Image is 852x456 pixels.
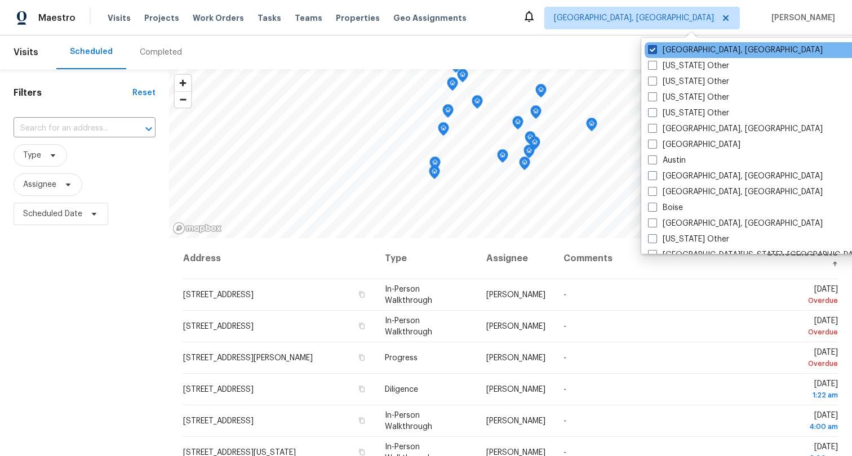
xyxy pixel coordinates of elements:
button: Copy Address [357,384,367,394]
a: Mapbox homepage [172,222,222,235]
th: Address [183,238,376,279]
span: Visits [108,12,131,24]
th: Scheduled Date ↑ [751,238,838,279]
span: [DATE] [760,380,838,401]
h1: Filters [14,87,132,99]
div: Completed [140,47,182,58]
span: [STREET_ADDRESS][PERSON_NAME] [183,354,313,362]
label: [US_STATE] Other [648,108,729,119]
label: Boise [648,202,683,213]
label: [GEOGRAPHIC_DATA], [GEOGRAPHIC_DATA] [648,44,823,56]
div: Overdue [760,358,838,369]
span: - [563,417,566,425]
span: [GEOGRAPHIC_DATA], [GEOGRAPHIC_DATA] [554,12,714,24]
span: [DATE] [760,412,838,432]
label: [GEOGRAPHIC_DATA] [648,139,740,150]
th: Type [376,238,477,279]
span: [PERSON_NAME] [486,386,545,394]
div: Map marker [525,131,536,149]
div: Map marker [447,77,458,95]
div: Map marker [529,136,540,154]
span: - [563,386,566,394]
button: Copy Address [357,415,367,426]
span: Scheduled Date [23,208,82,220]
div: Map marker [429,166,440,183]
span: In-Person Walkthrough [385,285,432,305]
span: [STREET_ADDRESS] [183,323,254,330]
span: [PERSON_NAME] [486,291,545,299]
button: Copy Address [357,289,367,299]
label: [US_STATE] Other [648,92,729,103]
span: - [563,354,566,362]
div: Reset [132,87,156,99]
button: Zoom in [175,75,191,91]
span: Zoom out [175,92,191,108]
span: Work Orders [193,12,244,24]
div: Map marker [530,105,542,123]
span: - [563,291,566,299]
input: Search for an address... [14,120,124,137]
span: [PERSON_NAME] [486,417,545,425]
button: Copy Address [357,321,367,331]
button: Open [141,121,157,137]
span: Visits [14,40,38,65]
span: Tasks [258,14,281,22]
span: [DATE] [760,348,838,369]
div: 4:00 am [760,421,838,432]
span: [PERSON_NAME] [486,323,545,330]
button: Zoom out [175,91,191,108]
span: In-Person Walkthrough [385,317,432,336]
div: Map marker [535,84,547,101]
span: [DATE] [760,285,838,306]
div: Map marker [438,122,449,140]
label: [GEOGRAPHIC_DATA], [GEOGRAPHIC_DATA] [648,218,823,229]
div: Map marker [457,69,468,86]
span: Teams [295,12,322,24]
button: Copy Address [357,352,367,363]
span: In-Person Walkthrough [385,412,432,431]
div: Overdue [760,295,838,306]
span: [STREET_ADDRESS] [183,386,254,394]
div: 1:22 am [760,390,838,401]
span: [STREET_ADDRESS] [183,417,254,425]
span: [STREET_ADDRESS] [183,291,254,299]
th: Comments [554,238,751,279]
label: [US_STATE] Other [648,60,729,71]
span: Type [23,150,41,161]
label: [US_STATE] Other [648,76,729,87]
span: Geo Assignments [393,12,467,24]
div: Map marker [429,157,441,174]
th: Assignee [477,238,554,279]
div: Map marker [512,116,523,133]
span: Projects [144,12,179,24]
span: Properties [336,12,380,24]
div: Map marker [519,157,530,174]
div: Map marker [472,95,483,113]
span: Maestro [38,12,76,24]
span: - [563,323,566,330]
div: Scheduled [70,46,113,57]
span: Progress [385,354,418,362]
label: [GEOGRAPHIC_DATA], [GEOGRAPHIC_DATA] [648,186,823,198]
label: [GEOGRAPHIC_DATA], [GEOGRAPHIC_DATA] [648,123,823,135]
canvas: Map [169,69,852,238]
span: [DATE] [760,317,838,338]
div: Map marker [523,145,535,162]
div: Map marker [497,149,508,167]
div: Map marker [586,118,597,135]
label: [US_STATE] Other [648,234,729,245]
label: [GEOGRAPHIC_DATA], [GEOGRAPHIC_DATA] [648,171,823,182]
span: [PERSON_NAME] [486,354,545,362]
span: Diligence [385,386,418,394]
div: Map marker [442,104,454,122]
div: Overdue [760,327,838,338]
span: [PERSON_NAME] [767,12,835,24]
span: Assignee [23,179,56,190]
label: Austin [648,155,686,166]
